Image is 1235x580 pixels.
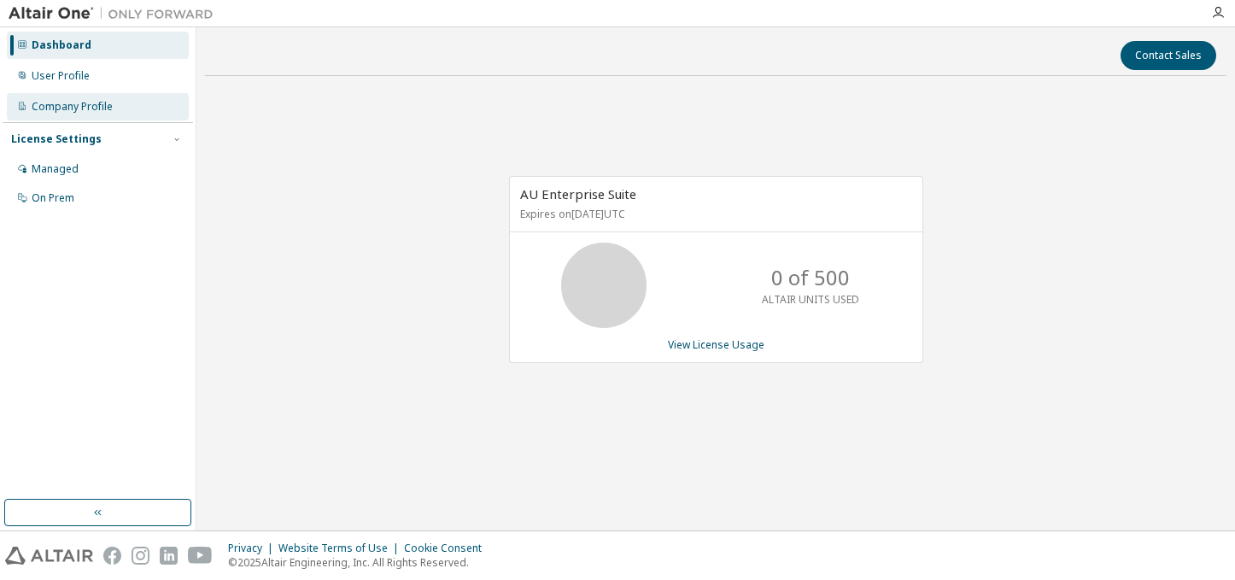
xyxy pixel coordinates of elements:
[32,191,74,205] div: On Prem
[32,69,90,83] div: User Profile
[668,337,764,352] a: View License Usage
[404,542,492,555] div: Cookie Consent
[32,38,91,52] div: Dashboard
[1121,41,1216,70] button: Contact Sales
[520,207,908,221] p: Expires on [DATE] UTC
[228,542,278,555] div: Privacy
[228,555,492,570] p: © 2025 Altair Engineering, Inc. All Rights Reserved.
[160,547,178,565] img: linkedin.svg
[132,547,149,565] img: instagram.svg
[32,100,113,114] div: Company Profile
[9,5,222,22] img: Altair One
[32,162,79,176] div: Managed
[188,547,213,565] img: youtube.svg
[11,132,102,146] div: License Settings
[520,185,636,202] span: AU Enterprise Suite
[103,547,121,565] img: facebook.svg
[278,542,404,555] div: Website Terms of Use
[762,292,859,307] p: ALTAIR UNITS USED
[771,263,850,292] p: 0 of 500
[5,547,93,565] img: altair_logo.svg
